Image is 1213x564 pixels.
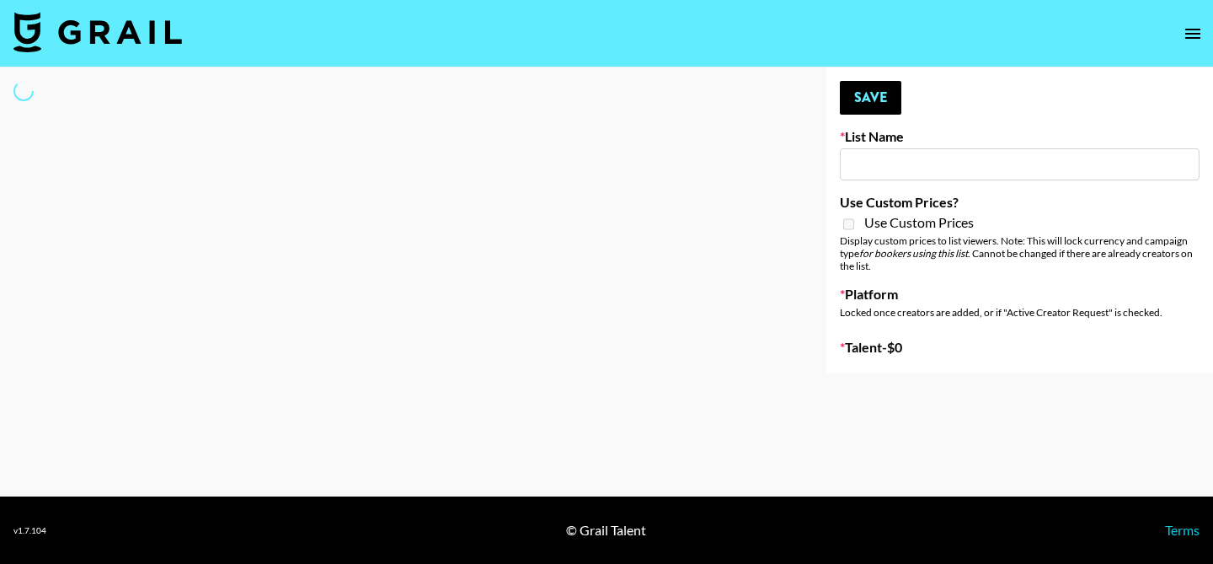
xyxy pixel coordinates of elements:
label: Talent - $ 0 [840,339,1200,356]
div: © Grail Talent [566,522,646,539]
button: Save [840,81,901,115]
button: open drawer [1176,17,1210,51]
div: Display custom prices to list viewers. Note: This will lock currency and campaign type . Cannot b... [840,234,1200,272]
em: for bookers using this list [859,247,968,260]
label: Use Custom Prices? [840,194,1200,211]
img: Grail Talent [13,12,182,52]
label: List Name [840,128,1200,145]
label: Platform [840,286,1200,303]
div: v 1.7.104 [13,525,46,536]
span: Use Custom Prices [864,214,974,231]
div: Locked once creators are added, or if "Active Creator Request" is checked. [840,306,1200,319]
a: Terms [1165,522,1200,538]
